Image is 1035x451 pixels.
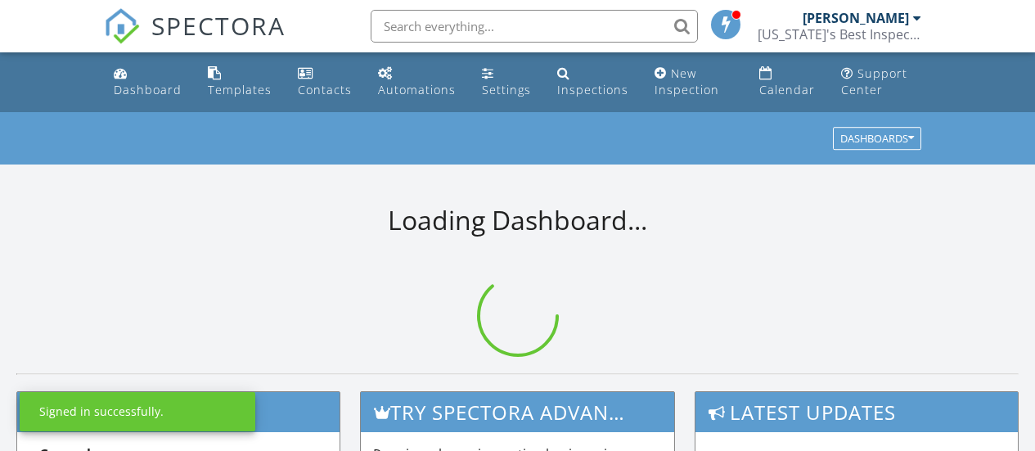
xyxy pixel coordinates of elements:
input: Search everything... [371,10,698,43]
a: Dashboard [107,59,188,106]
div: Support Center [841,65,907,97]
span: SPECTORA [151,8,286,43]
div: [PERSON_NAME] [803,10,909,26]
div: Dashboard [114,82,182,97]
div: Tennessee's Best Inspection Services, INC [758,26,921,43]
a: SPECTORA [104,22,286,56]
a: Automations (Basic) [371,59,462,106]
a: Inspections [551,59,635,106]
a: Templates [201,59,278,106]
div: New Inspection [655,65,719,97]
button: Dashboards [833,128,921,151]
h3: Latest Updates [695,392,1018,432]
div: Inspections [557,82,628,97]
div: Templates [208,82,272,97]
a: New Inspection [648,59,740,106]
a: Support Center [835,59,928,106]
div: Dashboards [840,133,914,145]
h3: Support [17,392,340,432]
div: Signed in successfully. [39,404,164,420]
div: Settings [482,82,531,97]
h3: Try spectora advanced [DATE] [361,392,673,432]
a: Contacts [291,59,358,106]
a: Settings [475,59,538,106]
div: Calendar [759,82,815,97]
img: The Best Home Inspection Software - Spectora [104,8,140,44]
div: Contacts [298,82,352,97]
a: Calendar [753,59,821,106]
div: Automations [378,82,456,97]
